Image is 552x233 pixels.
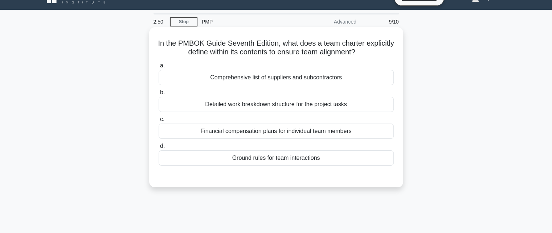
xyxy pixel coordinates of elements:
[149,14,170,29] div: 2:50
[159,97,394,112] div: Detailed work breakdown structure for the project tasks
[160,116,164,122] span: c.
[170,17,197,26] a: Stop
[160,89,165,95] span: b.
[361,14,403,29] div: 9/10
[159,70,394,85] div: Comprehensive list of suppliers and subcontractors
[197,14,297,29] div: PMP
[160,143,165,149] span: d.
[160,62,165,68] span: a.
[297,14,361,29] div: Advanced
[159,150,394,166] div: Ground rules for team interactions
[158,39,394,57] h5: In the PMBOK Guide Seventh Edition, what does a team charter explicitly define within its content...
[159,124,394,139] div: Financial compensation plans for individual team members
